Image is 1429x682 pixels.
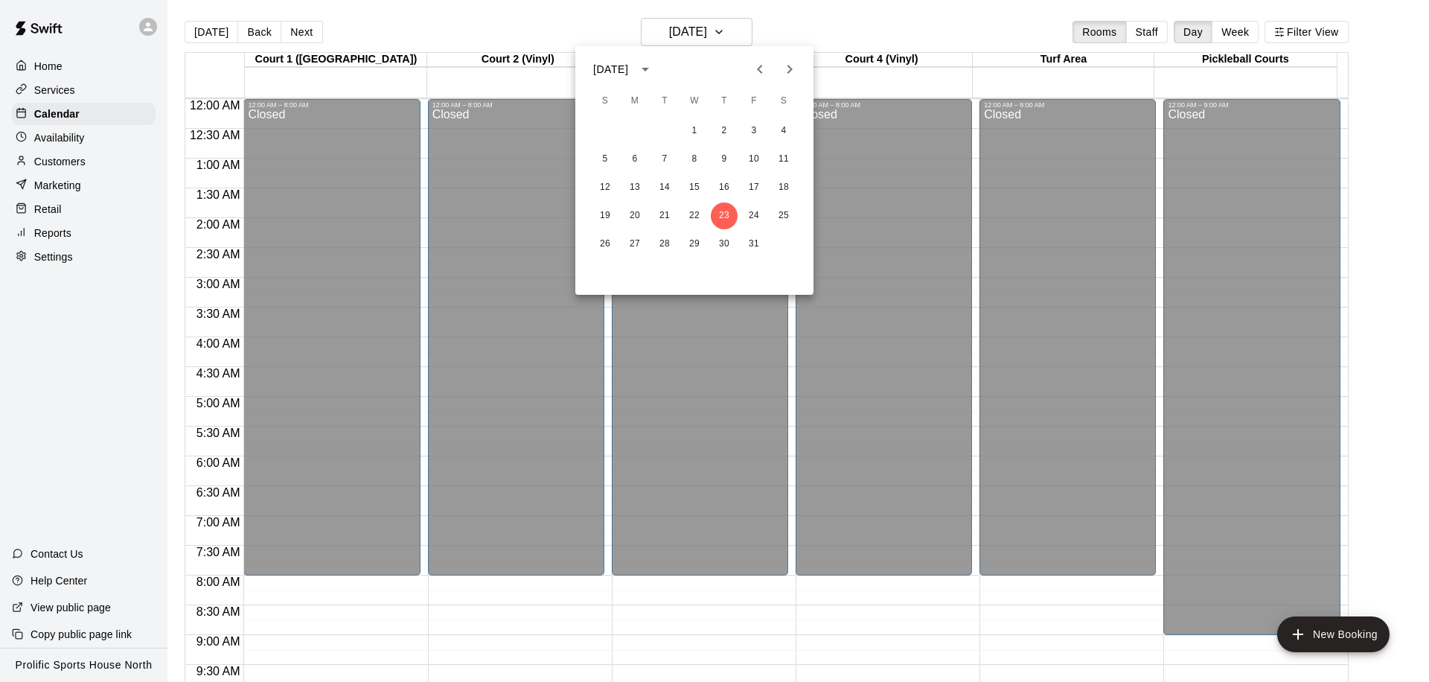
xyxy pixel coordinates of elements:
[633,57,658,82] button: calendar view is open, switch to year view
[681,118,708,144] button: 1
[711,118,738,144] button: 2
[711,86,738,116] span: Thursday
[621,203,648,229] button: 20
[711,146,738,173] button: 9
[741,86,767,116] span: Friday
[621,231,648,258] button: 27
[621,174,648,201] button: 13
[711,231,738,258] button: 30
[741,174,767,201] button: 17
[621,146,648,173] button: 6
[770,146,797,173] button: 11
[592,174,618,201] button: 12
[741,203,767,229] button: 24
[681,146,708,173] button: 8
[651,203,678,229] button: 21
[592,86,618,116] span: Sunday
[592,203,618,229] button: 19
[741,231,767,258] button: 31
[593,62,628,77] div: [DATE]
[681,231,708,258] button: 29
[681,174,708,201] button: 15
[770,203,797,229] button: 25
[770,86,797,116] span: Saturday
[592,146,618,173] button: 5
[651,86,678,116] span: Tuesday
[651,146,678,173] button: 7
[681,203,708,229] button: 22
[651,174,678,201] button: 14
[741,118,767,144] button: 3
[775,54,805,84] button: Next month
[621,86,648,116] span: Monday
[592,231,618,258] button: 26
[651,231,678,258] button: 28
[711,203,738,229] button: 23
[770,118,797,144] button: 4
[741,146,767,173] button: 10
[745,54,775,84] button: Previous month
[681,86,708,116] span: Wednesday
[770,174,797,201] button: 18
[711,174,738,201] button: 16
